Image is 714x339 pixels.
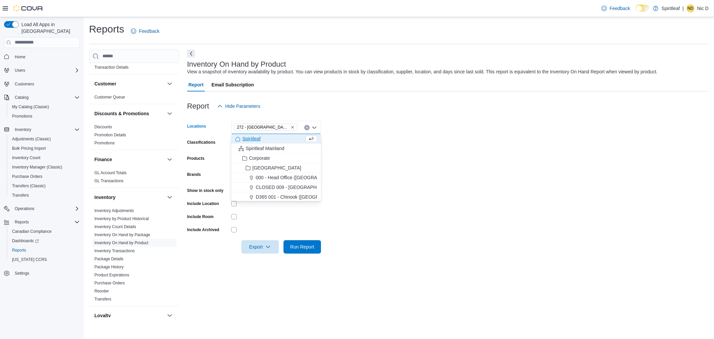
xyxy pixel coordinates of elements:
span: Run Report [290,244,314,250]
a: Feedback [128,24,162,38]
span: Purchase Orders [12,174,43,179]
label: Include Room [187,214,214,219]
span: [GEOGRAPHIC_DATA] [252,164,301,171]
span: Inventory Manager (Classic) [9,163,80,171]
button: [US_STATE] CCRS [7,255,82,264]
a: Inventory Count [9,154,43,162]
a: Inventory Manager (Classic) [9,163,65,171]
button: Catalog [12,93,31,101]
a: Home [12,53,28,61]
span: Customer Queue [94,94,125,100]
span: Settings [15,271,29,276]
span: Inventory Transactions [94,248,135,254]
a: Transfers [94,297,111,301]
a: Reorder [94,289,109,293]
a: Dashboards [9,237,42,245]
a: Customer Queue [94,95,125,99]
a: My Catalog (Classic) [9,103,52,111]
span: Bulk Pricing Import [12,146,46,151]
span: GL Account Totals [94,170,127,176]
span: ND [688,4,693,12]
span: Package Details [94,256,124,262]
span: Transfers [12,193,29,198]
span: Feedback [139,28,159,35]
button: Spiritleaf [231,134,321,144]
span: Reports [15,219,29,225]
button: 000 - Head Office ([GEOGRAPHIC_DATA]) [231,173,321,183]
button: Canadian Compliance [7,227,82,236]
a: Inventory by Product Historical [94,216,149,221]
span: Email Subscription [212,78,254,91]
a: Transfers [9,191,31,199]
span: Bulk Pricing Import [9,144,80,152]
a: Reports [9,246,29,254]
span: Customers [12,80,80,88]
span: Reports [12,248,26,253]
a: Adjustments (Classic) [9,135,54,143]
input: Dark Mode [636,5,650,12]
span: GL Transactions [94,178,124,184]
button: Remove 272 - Salisbury (Sherwood Park) from selection in this group [291,125,295,129]
span: Users [12,66,80,74]
span: 272 - Salisbury (Sherwood Park) [234,124,298,131]
label: Include Archived [187,227,219,232]
button: Customers [1,79,82,89]
h3: Report [187,102,209,110]
span: Canadian Compliance [9,227,80,235]
button: Inventory Manager (Classic) [7,162,82,172]
label: Show in stock only [187,188,224,193]
span: Hide Parameters [225,103,260,110]
button: Catalog [1,93,82,102]
span: Discounts [94,124,112,130]
button: Users [12,66,28,74]
span: Reports [12,218,80,226]
button: Loyalty [166,312,174,320]
a: Bulk Pricing Import [9,144,49,152]
a: Inventory Count Details [94,224,136,229]
button: Inventory Count [7,153,82,162]
span: Transaction Details [94,65,129,70]
a: Inventory On Hand by Package [94,232,150,237]
label: Classifications [187,140,216,145]
label: Locations [187,124,206,129]
button: Reports [1,217,82,227]
span: Inventory [15,127,31,132]
button: Inventory [12,126,34,134]
span: Transfers [9,191,80,199]
h3: Discounts & Promotions [94,110,149,117]
a: Customers [12,80,37,88]
a: Inventory Adjustments [94,208,134,213]
p: Nic D [697,4,709,12]
a: Promotions [9,112,35,120]
img: Cova [13,5,44,12]
a: Purchase Orders [9,173,45,181]
button: Inventory [1,125,82,134]
div: View a snapshot of inventory availability by product. You can view products in stock by classific... [187,68,658,75]
span: Transfers (Classic) [9,182,80,190]
button: Users [1,66,82,75]
label: Brands [187,172,201,177]
span: Customers [15,81,34,87]
button: Settings [1,268,82,278]
button: Spiritleaf Mainland [231,144,321,153]
a: Settings [12,269,32,277]
span: D365 001 - Chinook ([GEOGRAPHIC_DATA]) [256,194,350,200]
span: Home [15,54,25,60]
button: Transfers (Classic) [7,181,82,191]
span: Spiritleaf Mainland [246,145,284,152]
button: Home [1,52,82,62]
button: CLOSED 009 - [GEOGRAPHIC_DATA]. [231,183,321,192]
span: 000 - Head Office ([GEOGRAPHIC_DATA]) [256,174,345,181]
button: Promotions [7,112,82,121]
a: Dashboards [7,236,82,246]
span: Washington CCRS [9,256,80,264]
a: GL Transactions [94,179,124,183]
button: Corporate [231,153,321,163]
a: Feedback [599,2,633,15]
span: Home [12,53,80,61]
div: Inventory [89,207,179,306]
